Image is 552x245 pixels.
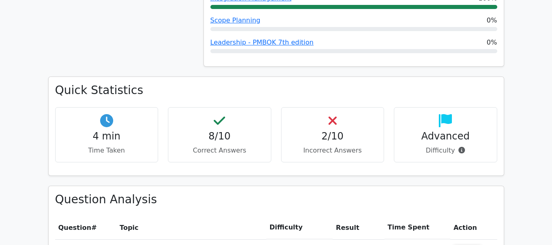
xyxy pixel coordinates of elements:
[175,130,264,142] h4: 8/10
[288,130,378,142] h4: 2/10
[333,216,384,239] th: Result
[288,146,378,155] p: Incorrect Answers
[55,216,116,239] th: #
[62,130,152,142] h4: 4 min
[210,38,314,46] a: Leadership - PMBOK 7th edition
[266,216,333,239] th: Difficulty
[58,224,92,232] span: Question
[401,146,490,155] p: Difficulty
[384,216,450,239] th: Time Spent
[210,16,261,24] a: Scope Planning
[55,83,497,97] h3: Quick Statistics
[401,130,490,142] h4: Advanced
[450,216,497,239] th: Action
[487,16,497,25] span: 0%
[175,146,264,155] p: Correct Answers
[62,146,152,155] p: Time Taken
[487,38,497,47] span: 0%
[55,193,497,207] h3: Question Analysis
[116,216,266,239] th: Topic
